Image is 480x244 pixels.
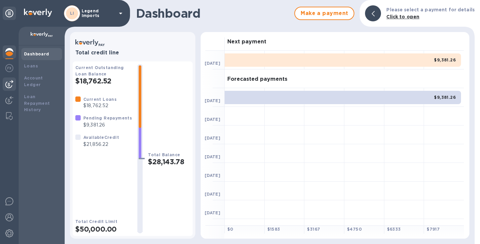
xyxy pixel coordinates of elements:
span: Make a payment [300,9,348,17]
b: Total Balance [148,152,180,157]
b: [DATE] [205,117,220,122]
b: [DATE] [205,192,220,197]
b: Click to open [386,14,419,19]
b: [DATE] [205,98,220,103]
b: Pending Repayments [83,115,132,120]
b: $ 7917 [427,227,440,232]
img: Logo [24,9,52,17]
b: $ 4750 [347,227,362,232]
b: $ 6333 [387,227,401,232]
b: $9,381.26 [434,57,456,62]
p: Legend Imports [82,9,115,18]
b: $ 1583 [267,227,280,232]
h2: $18,762.52 [75,77,132,85]
b: [DATE] [205,61,220,66]
b: Total Credit Limit [75,219,117,224]
h3: Total credit line [75,50,190,56]
b: $ 0 [227,227,233,232]
b: [DATE] [205,154,220,159]
p: $21,856.22 [83,141,119,148]
button: Make a payment [294,7,354,20]
b: Current Loans [83,97,117,102]
p: $9,381.26 [83,121,132,129]
b: $9,381.26 [434,95,456,100]
h3: Forecasted payments [227,76,287,82]
h2: $50,000.00 [75,225,132,233]
b: Current Outstanding Loan Balance [75,65,124,76]
p: $18,762.52 [83,102,117,109]
b: Dashboard [24,51,49,56]
img: Foreign exchange [5,64,13,72]
div: Unpin categories [3,7,16,20]
b: Loans [24,63,38,68]
h3: Next payment [227,39,266,45]
b: Please select a payment for details [386,7,475,12]
b: $ 3167 [307,227,320,232]
b: Available Credit [83,135,119,140]
b: LI [70,11,74,16]
b: [DATE] [205,173,220,178]
b: Loan Repayment History [24,94,50,112]
b: [DATE] [205,136,220,141]
b: [DATE] [205,210,220,215]
h2: $28,143.78 [148,158,190,166]
b: Account Ledger [24,75,43,87]
h1: Dashboard [136,6,291,20]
